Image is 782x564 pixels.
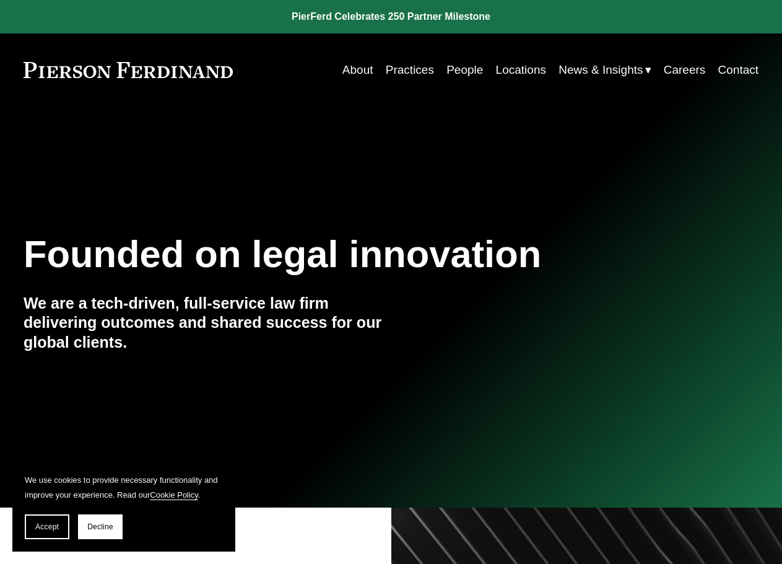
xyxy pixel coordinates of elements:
p: We use cookies to provide necessary functionality and improve your experience. Read our . [25,473,223,502]
span: Accept [35,522,59,531]
a: Careers [664,58,706,82]
span: News & Insights [558,59,643,81]
a: Locations [496,58,546,82]
button: Accept [25,514,69,539]
a: Cookie Policy [150,490,198,500]
section: Cookie banner [12,460,235,552]
a: People [446,58,483,82]
span: Decline [87,522,113,531]
button: Decline [78,514,123,539]
a: About [342,58,373,82]
a: Contact [718,58,759,82]
a: folder dropdown [558,58,651,82]
h1: Founded on legal innovation [24,232,636,276]
a: Practices [386,58,434,82]
h4: We are a tech-driven, full-service law firm delivering outcomes and shared success for our global... [24,294,391,353]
